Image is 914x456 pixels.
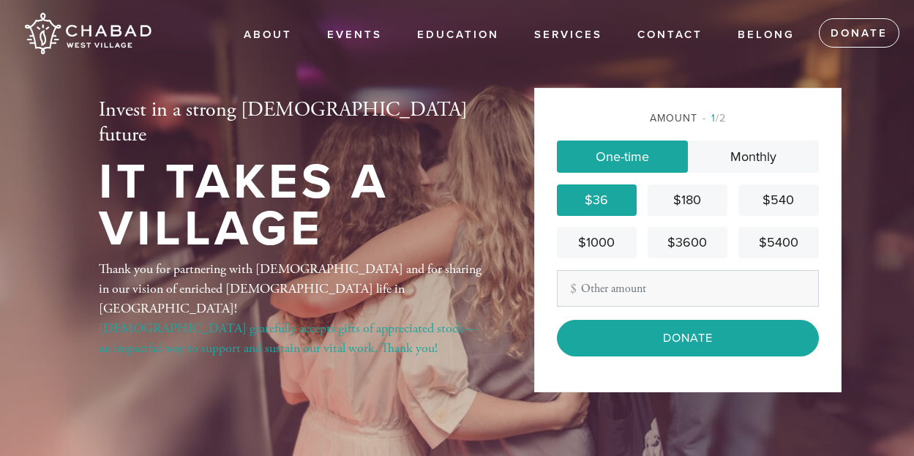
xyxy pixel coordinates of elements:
[703,112,726,124] span: /2
[557,270,819,307] input: Other amount
[711,112,716,124] span: 1
[316,21,393,49] a: Events
[557,227,637,258] a: $1000
[738,184,818,216] a: $540
[99,320,477,356] a: [DEMOGRAPHIC_DATA] gratefully accepts gifts of appreciated stock—an impactful way to support and ...
[99,159,487,253] h1: It Takes a Village
[648,227,727,258] a: $3600
[563,233,631,253] div: $1000
[523,21,613,49] a: Services
[688,141,819,173] a: Monthly
[99,98,487,147] h2: Invest in a strong [DEMOGRAPHIC_DATA] future
[819,18,899,48] a: Donate
[744,233,812,253] div: $5400
[727,21,806,49] a: Belong
[557,111,819,126] div: Amount
[557,320,819,356] input: Donate
[738,227,818,258] a: $5400
[99,259,487,358] div: Thank you for partnering with [DEMOGRAPHIC_DATA] and for sharing in our vision of enriched [DEMOG...
[626,21,713,49] a: Contact
[653,233,722,253] div: $3600
[563,190,631,210] div: $36
[233,21,303,49] a: About
[653,190,722,210] div: $180
[22,7,153,60] img: Chabad%20West%20Village.png
[557,141,688,173] a: One-time
[744,190,812,210] div: $540
[648,184,727,216] a: $180
[406,21,510,49] a: EDUCATION
[557,184,637,216] a: $36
